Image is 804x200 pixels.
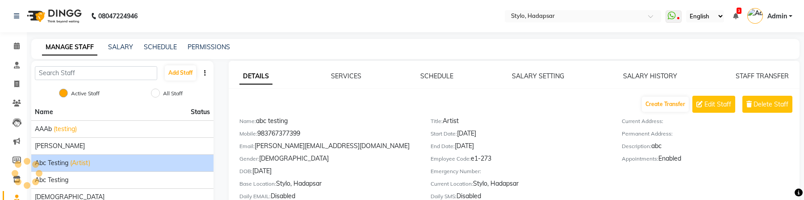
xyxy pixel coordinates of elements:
button: Delete Staff [742,96,792,113]
a: SALARY SETTING [512,72,564,80]
span: abc testing [35,158,68,168]
div: Artist [431,116,608,129]
span: Name [35,108,53,116]
label: Current Address: [622,117,663,125]
div: Stylo, Hadapsar [431,179,608,191]
span: [PERSON_NAME] [35,141,85,151]
span: Status [191,107,210,117]
span: Delete Staff [754,100,788,109]
a: SALARY HISTORY [623,72,677,80]
a: PERMISSIONS [188,43,230,51]
img: logo [23,4,84,29]
label: Description: [622,142,651,150]
span: Edit Staff [704,100,731,109]
div: [DATE] [431,129,608,141]
a: DETAILS [239,68,272,85]
label: Appointments: [622,155,658,163]
button: Add Staff [165,65,196,81]
a: STAFF TRANSFER [736,72,789,80]
div: [PERSON_NAME][EMAIL_ADDRESS][DOMAIN_NAME] [239,141,417,154]
a: SALARY [108,43,133,51]
span: 3 [737,8,741,14]
a: MANAGE STAFF [42,39,97,55]
label: End Date: [431,142,455,150]
div: [DEMOGRAPHIC_DATA] [239,154,417,166]
a: 3 [733,12,738,20]
label: Email: [239,142,255,150]
button: Create Transfer [642,97,689,112]
label: Permanent Address: [622,130,673,138]
label: Name: [239,117,256,125]
div: Stylo, Hadapsar [239,179,417,191]
a: SCHEDULE [420,72,453,80]
div: abc [622,141,800,154]
span: Abc testing [35,175,68,185]
div: [DATE] [239,166,417,179]
input: Search Staff [35,66,157,80]
a: SCHEDULE [144,43,177,51]
div: abc testing [239,116,417,129]
img: Admin [747,8,763,24]
label: Employee Code: [431,155,471,163]
label: Mobile: [239,130,257,138]
div: [DATE] [431,141,608,154]
span: (Artist) [70,158,90,168]
span: Admin [767,12,787,21]
label: Emergency Number: [431,167,481,175]
span: (testing) [54,124,77,134]
div: Enabled [622,154,800,166]
label: Active Staff [71,89,100,98]
label: Current Location: [431,180,473,188]
b: 08047224946 [98,4,138,29]
div: 983767377399 [239,129,417,141]
label: Title: [431,117,443,125]
label: Base Location: [239,180,276,188]
span: AAAb [35,124,52,134]
div: e1-273 [431,154,608,166]
label: Start Date: [431,130,457,138]
label: DOB: [239,167,252,175]
label: Gender: [239,155,259,163]
button: Edit Staff [692,96,735,113]
a: SERVICES [331,72,361,80]
label: All Staff [163,89,183,98]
